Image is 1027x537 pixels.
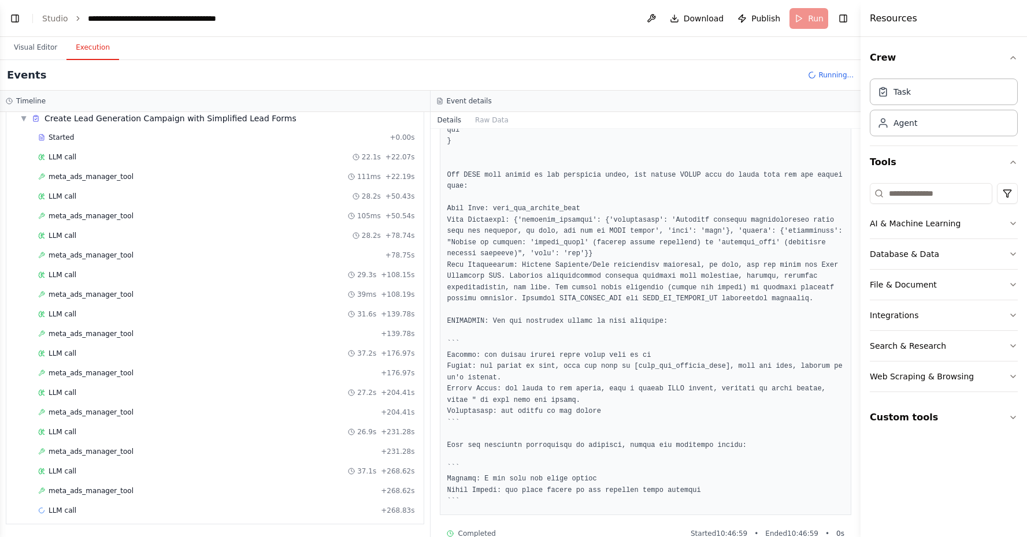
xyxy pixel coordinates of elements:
span: + 108.19s [381,290,414,299]
span: LLM call [49,192,76,201]
span: meta_ads_manager_tool [49,408,134,417]
button: Details [431,112,469,128]
button: Database & Data [870,239,1018,269]
span: Download [684,13,724,24]
span: meta_ads_manager_tool [49,447,134,456]
span: + 78.74s [385,231,415,240]
span: 105ms [357,211,381,221]
span: LLM call [49,270,76,279]
button: AI & Machine Learning [870,208,1018,238]
button: Hide right sidebar [835,10,851,27]
div: Tools [870,178,1018,401]
h3: Event details [447,96,492,106]
span: 39ms [357,290,376,299]
span: LLM call [49,231,76,240]
pre: { "loremip": dolor, "sitam": "Consect adipisci elitsedd eiusmo", "tempori": [ "Ut 6 laboree dolor... [447,23,844,508]
span: + 78.75s [385,251,415,260]
span: meta_ads_manager_tool [49,290,134,299]
span: + 176.97s [381,368,414,378]
span: 31.6s [357,309,376,319]
span: LLM call [49,388,76,397]
button: Show left sidebar [7,10,23,27]
span: 37.2s [357,349,376,358]
div: File & Document [870,279,937,290]
h3: Timeline [16,96,46,106]
div: Task [893,86,911,98]
span: + 22.19s [385,172,415,181]
span: 27.2s [357,388,376,397]
span: 28.2s [362,231,381,240]
span: 22.1s [362,152,381,162]
span: LLM call [49,349,76,358]
span: LLM call [49,467,76,476]
span: + 176.97s [381,349,414,358]
span: + 50.54s [385,211,415,221]
span: + 50.43s [385,192,415,201]
button: Crew [870,42,1018,74]
button: Execution [66,36,119,60]
span: meta_ads_manager_tool [49,368,134,378]
div: AI & Machine Learning [870,218,961,229]
span: Publish [751,13,780,24]
button: Publish [733,8,785,29]
nav: breadcrumb [42,13,218,24]
span: + 268.62s [381,486,414,495]
span: + 231.28s [381,447,414,456]
span: meta_ads_manager_tool [49,486,134,495]
h4: Resources [870,12,917,25]
div: Search & Research [870,340,946,352]
div: Database & Data [870,248,939,260]
span: meta_ads_manager_tool [49,172,134,181]
span: + 108.15s [381,270,414,279]
span: LLM call [49,506,76,515]
span: + 139.78s [381,329,414,338]
span: meta_ads_manager_tool [49,211,134,221]
span: 26.9s [357,427,376,437]
button: Raw Data [468,112,516,128]
span: + 22.07s [385,152,415,162]
span: Started [49,133,74,142]
span: 111ms [357,172,381,181]
span: 37.1s [357,467,376,476]
button: Web Scraping & Browsing [870,361,1018,391]
div: Crew [870,74,1018,146]
a: Studio [42,14,68,23]
span: meta_ads_manager_tool [49,251,134,260]
span: LLM call [49,152,76,162]
span: 28.2s [362,192,381,201]
div: Web Scraping & Browsing [870,371,974,382]
span: + 139.78s [381,309,414,319]
span: + 268.62s [381,467,414,476]
span: + 231.28s [381,427,414,437]
span: meta_ads_manager_tool [49,329,134,338]
span: ▼ [20,114,27,123]
div: Agent [893,117,917,129]
div: Create Lead Generation Campaign with Simplified Lead Forms [45,113,296,124]
span: + 0.00s [390,133,414,142]
button: Integrations [870,300,1018,330]
span: + 204.41s [381,408,414,417]
button: Search & Research [870,331,1018,361]
button: Tools [870,146,1018,178]
button: File & Document [870,270,1018,300]
button: Visual Editor [5,36,66,60]
h2: Events [7,67,46,83]
span: 29.3s [357,270,376,279]
span: LLM call [49,309,76,319]
span: + 204.41s [381,388,414,397]
span: Running... [818,70,854,80]
button: Download [665,8,729,29]
button: Custom tools [870,401,1018,434]
div: Integrations [870,309,918,321]
span: LLM call [49,427,76,437]
span: + 268.83s [381,506,414,515]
